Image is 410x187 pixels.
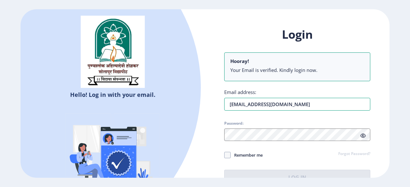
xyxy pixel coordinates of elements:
a: Forgot Password? [338,151,370,157]
span: Remember me [231,151,263,159]
button: Log In [224,170,370,185]
h1: Login [224,27,370,42]
label: Password: [224,121,243,126]
b: Hooray! [230,58,249,64]
input: Email address [224,98,370,111]
li: Your Email is verified. Kindly login now. [230,67,364,73]
label: Email address: [224,89,256,95]
img: sulogo.png [81,16,145,88]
